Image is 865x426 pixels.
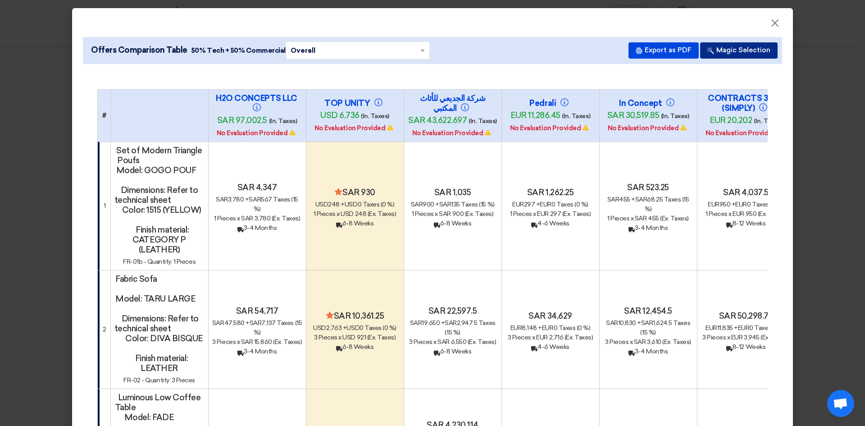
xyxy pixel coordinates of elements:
[114,146,205,255] h4: Set of Modern Triangle Poufs Model: GOGO POUF Dimensions: Refer to technical sheet Color: 1515 (Y...
[505,200,596,209] div: 297 + 0 Taxes (0 %)
[738,324,750,332] span: eur
[310,188,400,197] h4: sar 930
[272,215,300,222] span: (Ex. Taxes)
[269,117,297,125] span: (In. Taxes)
[505,323,596,333] div: 8,148 + 0 Taxes (0 %)
[603,347,693,356] div: 3-4 Months
[212,128,302,138] div: No Evaluation Provided
[368,210,396,218] span: (Ex. Taxes)
[628,42,699,59] button: Export as PDF
[754,117,782,125] span: (In. Taxes)
[710,115,752,125] span: eur 20,202
[607,196,619,203] span: sar
[634,338,661,346] span: sar 3,610
[320,110,360,120] span: usd 6,736
[510,110,560,120] span: eur 11,286.45
[342,334,366,341] span: usd 921
[510,210,512,218] span: 1
[708,201,719,208] span: eur
[603,306,693,316] h4: sar 12,454.5
[408,93,498,113] h4: شركة الجديعي للأثاث المكتبي
[123,376,195,384] span: FR-02 - Quantity: 3 Pieces
[212,347,302,356] div: 3-4 Months
[408,128,498,138] div: No Evaluation Provided
[733,210,756,218] span: eur 950
[412,210,414,218] span: 1
[250,319,262,327] span: sar
[702,334,706,341] span: 3
[510,324,522,332] span: eur
[445,319,457,327] span: sar
[731,334,760,341] span: eur 3,945
[469,117,497,125] span: (In. Taxes)
[505,124,596,133] div: No Evaluation Provided
[735,201,747,208] span: eur
[212,338,216,346] span: 3
[216,196,228,203] span: sar
[706,324,717,332] span: eur
[408,115,467,125] span: sar 43,622.697
[635,215,659,222] span: sar 455
[317,210,340,218] span: Pieces x
[310,200,400,209] div: 248 + 0 Taxes (0 %)
[414,338,437,346] span: Pieces x
[603,98,693,108] h4: In Concept
[635,196,647,203] span: sar
[505,311,596,321] h4: sar 34,629
[763,14,787,32] button: Close
[310,124,400,133] div: No Evaluation Provided
[212,306,302,316] h4: sar 54,717
[409,338,413,346] span: 3
[241,215,270,222] span: sar 3,780
[273,338,302,346] span: (Ex. Taxes)
[346,324,360,332] span: usd
[701,342,791,352] div: 8-12 Weeks
[508,334,511,341] span: 3
[701,219,791,228] div: 8-12 Weeks
[98,270,111,389] td: 2
[540,201,551,208] span: eur
[408,219,498,228] div: 6-8 Weeks
[603,124,693,133] div: No Evaluation Provided
[701,200,791,209] div: 950 + 0 Taxes (0 %)
[603,195,693,214] div: 455 + 68.25 Taxes (15 %)
[313,324,326,332] span: usd
[610,338,633,346] span: Pieces x
[701,323,791,333] div: 11,835 + 0 Taxes (0 %)
[607,215,610,222] span: 1
[212,319,224,327] span: sar
[706,210,708,218] span: 1
[505,98,596,108] h4: Pedrali
[415,210,438,218] span: Pieces x
[562,112,590,120] span: (In. Taxes)
[603,318,693,337] div: 10,830 + 1,624.5 Taxes (15 %)
[537,210,561,218] span: eur 297
[212,93,302,113] h4: H2O CONCEPTS LLC
[660,215,689,222] span: (Ex. Taxes)
[760,334,789,341] span: (Ex. Taxes)
[212,183,302,192] h4: sar 4,347
[310,98,400,108] h4: TOP UNITY
[662,338,691,346] span: (Ex. Taxes)
[408,318,498,337] div: 19,650 + 2,947.5 Taxes (15 %)
[310,323,400,333] div: 2,763 + 0 Taxes (0 %)
[700,42,778,59] button: Magic Selection
[607,110,660,120] span: sar 30,519.85
[408,347,498,356] div: 6-8 Weeks
[603,223,693,233] div: 3-4 Months
[565,334,593,341] span: (Ex. Taxes)
[310,342,400,352] div: 6-8 Weeks
[661,112,689,120] span: (In. Taxes)
[408,306,498,316] h4: sar 22,597.5
[214,215,216,222] span: 1
[701,128,791,138] div: No Evaluation Provided
[408,188,498,197] h4: sar 1,035
[114,274,205,373] h4: Fabric Sofa Model: TARU LARGE Dimensions: Refer to technical sheet Color: DIVA BISQUE Finish mate...
[212,318,302,337] div: 47,580 + 7,137 Taxes (15 %)
[98,142,111,270] td: 1
[468,338,496,346] span: (Ex. Taxes)
[319,334,341,341] span: Pieces x
[345,201,358,208] span: usd
[536,334,563,341] span: eur 2,716
[217,338,240,346] span: Pieces x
